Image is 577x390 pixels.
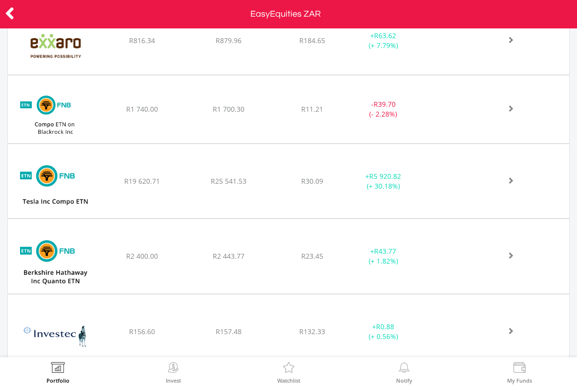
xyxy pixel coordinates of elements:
[211,176,246,186] span: R25 541.53
[126,251,158,261] span: R2 400.00
[346,246,421,266] div: + (+ 1.82%)
[281,362,296,376] img: Watchlist
[374,99,396,109] span: R39.70
[374,31,396,40] span: R63.62
[166,378,181,383] label: Invest
[46,378,69,383] label: Portfolio
[374,246,396,256] span: R43.77
[13,88,98,141] img: EQU.ZA.BRETNC.png
[301,176,323,186] span: R30.09
[301,104,323,114] span: R11.21
[512,362,527,376] img: View Funds
[369,171,401,181] span: R5 920.82
[166,362,181,383] a: Invest
[277,362,300,383] a: Watchlist
[299,36,325,45] span: R184.65
[124,176,160,186] span: R19 620.71
[376,322,394,331] span: R0.88
[346,322,421,341] div: + (+ 0.56%)
[213,251,244,261] span: R2 443.77
[129,327,155,336] span: R156.60
[129,36,155,45] span: R816.34
[213,104,244,114] span: R1 700.30
[216,327,242,336] span: R157.48
[13,307,98,366] img: EQU.ZA.INL.png
[13,19,98,72] img: EQU.ZA.EXX.png
[277,378,300,383] label: Watchlist
[216,36,242,45] span: R879.96
[13,156,98,216] img: EQU.ZA.TSETNC.png
[346,31,421,50] div: + (+ 7.79%)
[46,362,69,383] a: Portfolio
[507,378,532,383] label: My Funds
[126,104,158,114] span: R1 740.00
[396,362,412,383] a: Notify
[346,99,421,119] div: - (- 2.28%)
[301,251,323,261] span: R23.45
[299,327,325,336] span: R132.33
[346,171,421,191] div: + (+ 30.18%)
[397,362,412,376] img: View Notifications
[507,362,532,383] a: My Funds
[13,231,98,291] img: EQU.ZA.BHETNQ.png
[396,378,412,383] label: Notify
[50,362,66,376] img: View Portfolio
[166,362,181,376] img: Invest Now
